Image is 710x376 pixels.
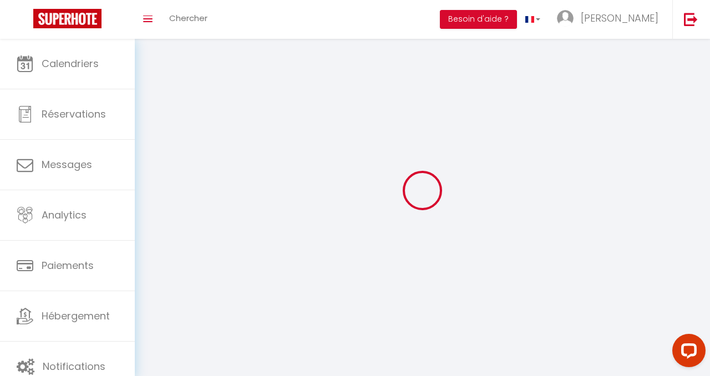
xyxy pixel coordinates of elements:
[42,309,110,323] span: Hébergement
[663,329,710,376] iframe: LiveChat chat widget
[440,10,517,29] button: Besoin d'aide ?
[43,359,105,373] span: Notifications
[42,208,87,222] span: Analytics
[42,57,99,70] span: Calendriers
[42,157,92,171] span: Messages
[581,11,658,25] span: [PERSON_NAME]
[42,107,106,121] span: Réservations
[684,12,698,26] img: logout
[42,258,94,272] span: Paiements
[33,9,102,28] img: Super Booking
[557,10,574,27] img: ...
[169,12,207,24] span: Chercher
